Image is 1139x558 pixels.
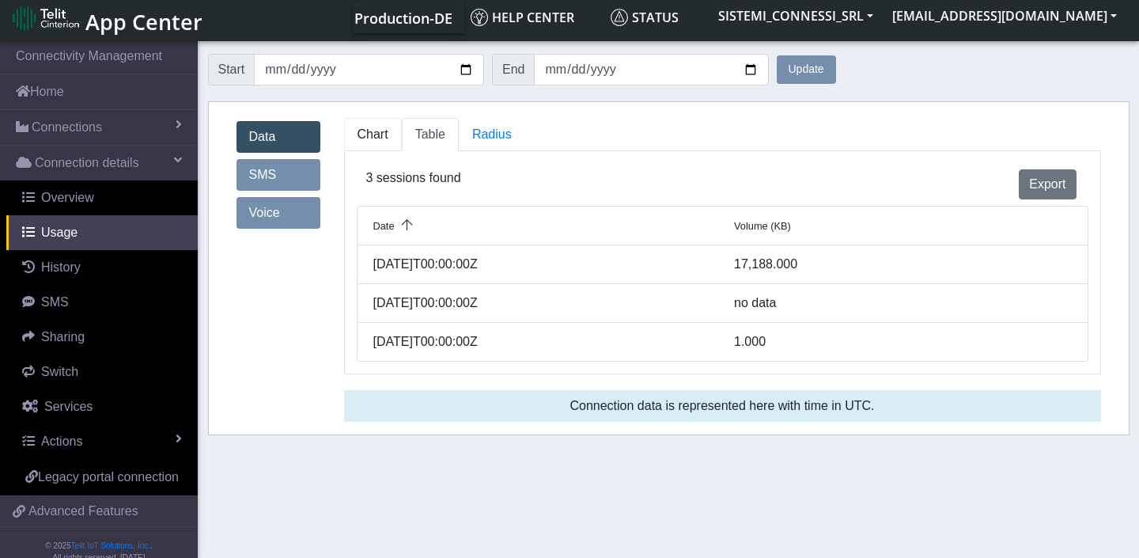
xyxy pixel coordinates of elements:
a: Help center [464,2,604,33]
span: Volume (KB) [734,220,791,232]
a: SMS [6,285,198,320]
span: End [492,54,535,85]
span: Radius [472,127,512,141]
ul: Tabs [344,118,1101,151]
img: knowledge.svg [471,9,488,26]
span: Table [415,127,445,141]
span: Help center [471,9,574,26]
a: App Center [13,1,200,35]
span: Switch [41,365,78,378]
span: Production-DE [354,9,452,28]
div: 1.000 [722,332,1084,351]
a: Status [604,2,709,33]
a: Your current platform instance [354,2,452,33]
span: Legacy portal connection [38,470,179,484]
span: Chart [358,127,388,141]
a: Services [6,389,198,424]
span: Sharing [41,330,85,344]
a: Telit IoT Solutions, Inc. [71,541,150,550]
span: Status [611,9,679,26]
a: SMS [237,159,320,191]
span: Start [208,54,255,85]
span: Services [44,400,93,413]
span: 3 sessions found [366,169,461,188]
button: Update [777,55,836,84]
a: Data [237,121,320,153]
img: status.svg [611,9,628,26]
span: Actions [41,435,82,448]
span: App Center [85,7,202,36]
a: History [6,250,198,285]
div: Connection data is represented here with time in UTC. [344,390,1101,422]
a: Switch [6,355,198,389]
a: Sharing [6,320,198,355]
a: Overview [6,180,198,215]
div: 17,188.000 [722,255,1084,274]
span: Connections [32,118,102,137]
a: Voice [237,197,320,229]
a: Usage [6,215,198,250]
a: Actions [6,424,198,459]
div: [DATE]T00:00:00Z [361,255,723,274]
span: Connection details [35,154,139,173]
span: Advanced Features [28,502,138,521]
button: SISTEMI_CONNESSI_SRL [709,2,883,30]
span: SMS [41,295,69,309]
div: no data [722,294,1084,313]
button: Export [1019,169,1076,199]
img: logo-telit-cinterion-gw-new.png [13,6,79,31]
span: Usage [41,226,78,239]
div: [DATE]T00:00:00Z [361,332,723,351]
button: [EMAIL_ADDRESS][DOMAIN_NAME] [883,2,1126,30]
span: Overview [41,191,94,204]
span: Date [373,220,395,232]
span: History [41,260,81,274]
div: [DATE]T00:00:00Z [361,294,723,313]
